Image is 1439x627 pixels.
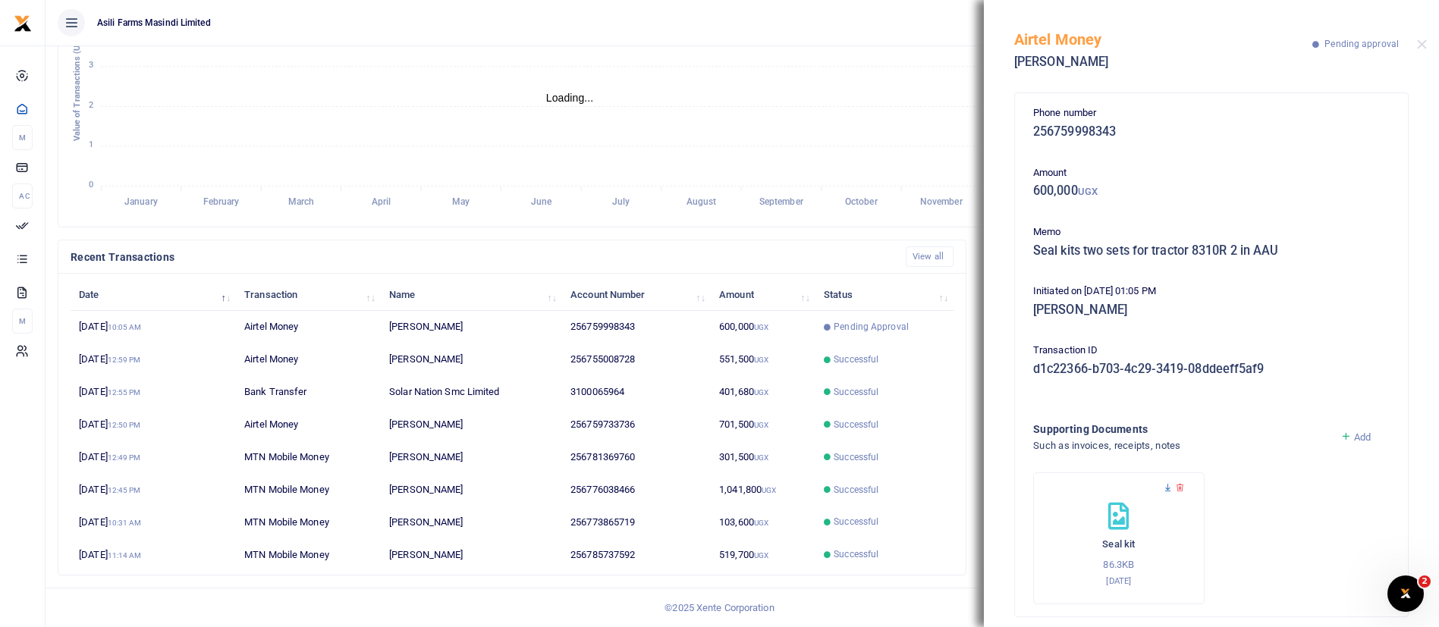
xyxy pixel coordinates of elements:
[381,538,562,570] td: [PERSON_NAME]
[236,278,381,311] th: Transaction: activate to sort column ascending
[1340,431,1371,443] a: Add
[711,376,815,409] td: 401,680
[562,376,711,409] td: 3100065964
[1033,243,1390,259] h5: Seal kits two sets for tractor 8310R 2 in AAU
[381,278,562,311] th: Name: activate to sort column ascending
[236,538,381,570] td: MTN Mobile Money
[1049,538,1189,550] h6: Seal kit
[1014,30,1312,49] h5: Airtel Money
[754,519,768,527] small: UGX
[91,16,217,30] span: Asili Farms Masindi Limited
[711,538,815,570] td: 519,700
[711,441,815,474] td: 301,500
[562,441,711,474] td: 256781369760
[759,197,804,208] tspan: September
[72,29,82,142] text: Value of Transactions (UGX )
[381,409,562,441] td: [PERSON_NAME]
[1033,303,1390,318] h5: [PERSON_NAME]
[834,418,878,431] span: Successful
[1419,575,1431,588] span: 2
[71,278,236,311] th: Date: activate to sort column descending
[562,311,711,343] td: 256759998343
[108,453,141,462] small: 12:49 PM
[1014,55,1312,70] h5: [PERSON_NAME]
[546,92,594,104] text: Loading...
[89,140,93,150] tspan: 1
[1033,362,1390,377] h5: d1c22366-b703-4c29-3419-08ddeeff5af9
[815,278,954,311] th: Status: activate to sort column ascending
[381,311,562,343] td: [PERSON_NAME]
[711,474,815,506] td: 1,041,800
[1033,124,1390,140] h5: 256759998343
[71,343,236,376] td: [DATE]
[834,385,878,399] span: Successful
[834,515,878,528] span: Successful
[834,450,878,464] span: Successful
[754,356,768,364] small: UGX
[108,519,142,527] small: 10:31 AM
[1078,186,1098,197] small: UGX
[71,249,894,265] h4: Recent Transactions
[236,474,381,506] td: MTN Mobile Money
[108,388,141,397] small: 12:55 PM
[834,483,878,497] span: Successful
[1033,437,1328,454] h4: Such as invoices, receipts, notes
[89,100,93,110] tspan: 2
[711,311,815,343] td: 600,000
[711,409,815,441] td: 701,500
[124,197,158,208] tspan: January
[531,197,552,208] tspan: June
[372,197,391,208] tspan: April
[1033,284,1390,299] p: Initiated on [DATE] 01:05 PM
[754,388,768,397] small: UGX
[381,441,562,474] td: [PERSON_NAME]
[711,278,815,311] th: Amount: activate to sort column ascending
[236,441,381,474] td: MTN Mobile Money
[562,506,711,538] td: 256773865719
[236,343,381,376] td: Airtel Money
[71,506,236,538] td: [DATE]
[920,197,963,208] tspan: November
[1106,575,1131,586] small: [DATE]
[14,14,32,33] img: logo-small
[687,197,717,208] tspan: August
[108,421,141,429] small: 12:50 PM
[834,320,909,334] span: Pending Approval
[1049,557,1189,573] p: 86.3KB
[381,376,562,409] td: Solar Nation Smc Limited
[203,197,240,208] tspan: February
[236,376,381,409] td: Bank Transfer
[762,486,776,494] small: UGX
[108,486,141,494] small: 12:45 PM
[754,323,768,331] small: UGX
[1324,39,1399,49] span: Pending approval
[562,343,711,376] td: 256755008728
[1033,165,1390,181] p: Amount
[89,180,93,190] tspan: 0
[1354,431,1371,443] span: Add
[754,551,768,560] small: UGX
[1033,472,1205,604] div: Seal kit
[834,353,878,366] span: Successful
[1033,105,1390,121] p: Phone number
[381,343,562,376] td: [PERSON_NAME]
[71,376,236,409] td: [DATE]
[12,125,33,150] li: M
[71,409,236,441] td: [DATE]
[845,197,878,208] tspan: October
[1417,39,1427,49] button: Close
[381,506,562,538] td: [PERSON_NAME]
[562,474,711,506] td: 256776038466
[834,547,878,561] span: Successful
[12,309,33,334] li: M
[108,323,142,331] small: 10:05 AM
[452,197,470,208] tspan: May
[754,453,768,462] small: UGX
[754,421,768,429] small: UGX
[1033,421,1328,437] h4: Supporting Documents
[562,278,711,311] th: Account Number: activate to sort column ascending
[1033,183,1390,199] h5: 600,000
[288,197,315,208] tspan: March
[906,246,954,267] a: View all
[562,538,711,570] td: 256785737592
